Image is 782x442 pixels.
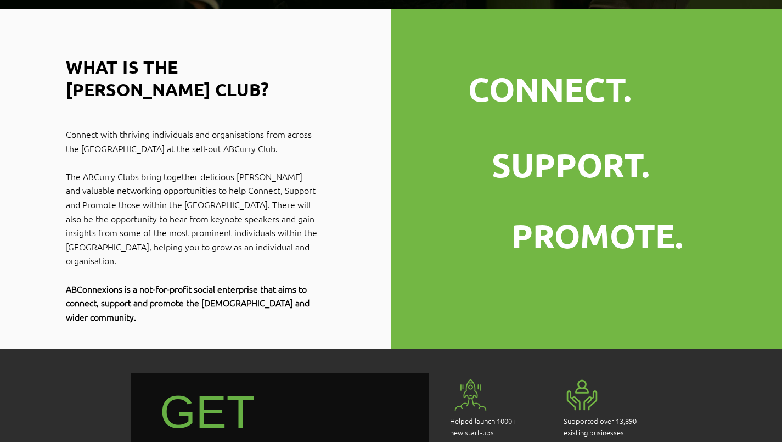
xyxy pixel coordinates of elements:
[450,416,516,438] span: Helped launch 1000+ new start-ups
[66,128,312,154] span: Connect with thriving individuals and organisations from across the [GEOGRAPHIC_DATA] at the sell...
[450,374,491,416] img: launch.png
[564,416,637,438] span: Supported over 13,890 existing businesses
[66,170,317,267] span: The ABCurry Clubs bring together delicious [PERSON_NAME] and valuable networking opportunities to...
[66,56,269,100] span: WHAT IS THE [PERSON_NAME] CLUB?
[492,143,650,185] span: SUPPORT.
[561,374,603,416] img: support.png
[511,214,683,256] span: PROMOTE.
[66,283,310,323] span: ABConnexions is a not-for-profit social enterprise that aims to connect, support and promote the ...
[468,68,632,109] span: CONNECT.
